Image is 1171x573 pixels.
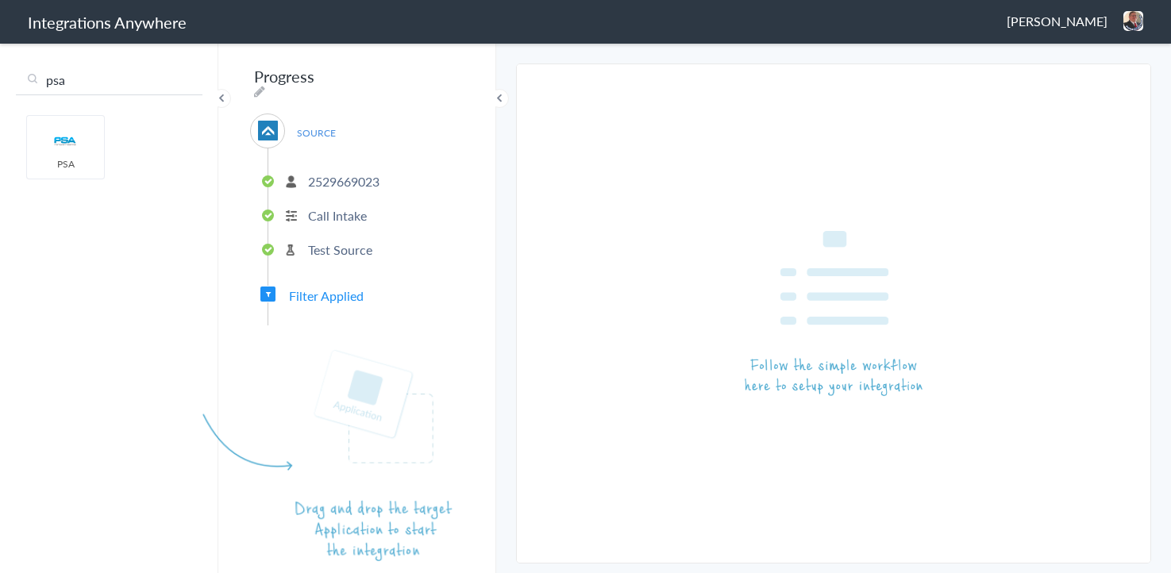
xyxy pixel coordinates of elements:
img: jason-pledge-people.PNG [1123,11,1143,31]
span: PSA [27,157,104,171]
input: Search... [16,65,202,95]
span: [PERSON_NAME] [1007,12,1107,30]
img: instruction-target.png [202,349,453,561]
img: instruction-workflow.png [745,231,923,396]
h1: Integrations Anywhere [28,11,187,33]
img: psa-logo.svg [32,128,99,155]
